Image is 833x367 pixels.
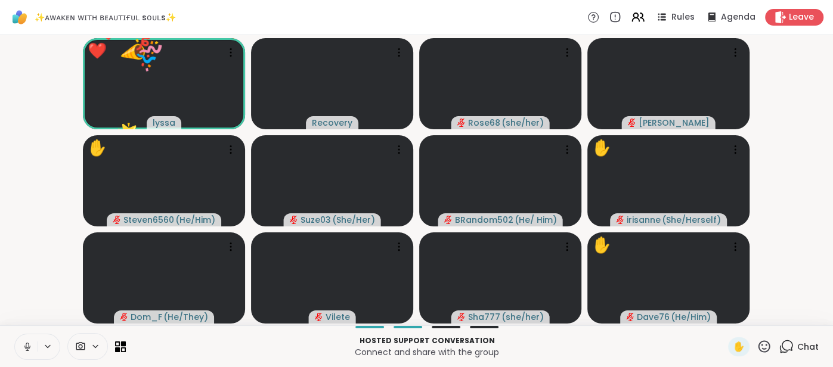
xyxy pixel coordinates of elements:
[163,311,208,323] span: ( He/They )
[326,311,350,323] span: Vilete
[312,117,352,129] span: Recovery
[133,346,721,358] p: Connect and share with the group
[501,117,544,129] span: ( she/her )
[457,119,466,127] span: audio-muted
[290,216,298,224] span: audio-muted
[120,313,128,321] span: audio-muted
[113,216,121,224] span: audio-muted
[515,214,557,226] span: ( He/ Him )
[131,311,162,323] span: Dom_F
[626,313,634,321] span: audio-muted
[721,11,755,23] span: Agenda
[616,216,624,224] span: audio-muted
[662,214,721,226] span: ( She/Herself )
[637,311,670,323] span: Dave76
[153,117,175,129] span: lyssa
[592,136,611,160] div: ✋
[671,311,711,323] span: ( He/Him )
[175,214,215,226] span: ( He/Him )
[301,214,331,226] span: Suze03
[315,313,323,321] span: audio-muted
[789,11,814,23] span: Leave
[639,117,710,129] span: [PERSON_NAME]
[457,313,466,321] span: audio-muted
[455,214,513,226] span: BRandom502
[88,39,107,63] div: ❤️
[35,11,176,23] span: ✨ᴀᴡᴀᴋᴇɴ ᴡɪᴛʜ ʙᴇᴀᴜᴛɪғᴜʟ sᴏᴜʟs✨
[133,335,721,346] p: Hosted support conversation
[592,234,611,257] div: ✋
[501,311,544,323] span: ( she/her )
[628,119,636,127] span: audio-muted
[332,214,375,226] span: ( She/Her )
[797,341,819,353] span: Chat
[733,340,745,354] span: ✋
[88,136,107,160] div: ✋
[444,216,453,224] span: audio-muted
[627,214,661,226] span: irisanne
[671,11,695,23] span: Rules
[123,214,174,226] span: Steven6560
[10,7,30,27] img: ShareWell Logomark
[468,117,500,129] span: Rose68
[468,311,500,323] span: Sha777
